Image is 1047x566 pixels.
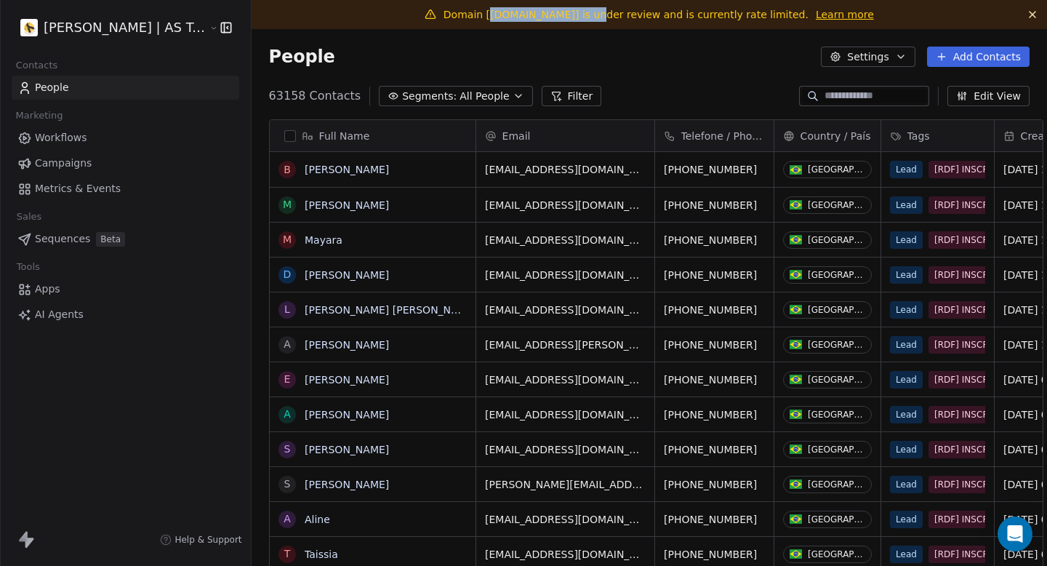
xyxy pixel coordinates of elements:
[35,231,90,247] span: Sequences
[305,409,389,420] a: [PERSON_NAME]
[998,517,1032,551] div: Open Intercom Messenger
[402,89,457,104] span: Segments:
[96,232,125,247] span: Beta
[160,534,241,546] a: Help & Support
[808,340,865,350] div: [GEOGRAPHIC_DATA]
[664,198,765,212] span: [PHONE_NUMBER]
[890,406,923,423] span: Lead
[12,277,239,301] a: Apps
[664,547,765,562] span: [PHONE_NUMBER]
[821,47,915,67] button: Settings
[12,303,239,327] a: AI Agents
[485,233,646,247] span: [EMAIL_ADDRESS][DOMAIN_NAME]
[270,120,476,151] div: Full Name
[808,270,865,280] div: [GEOGRAPHIC_DATA]
[881,120,994,151] div: Tags
[890,336,923,354] span: Lead
[284,442,290,457] div: S
[485,407,646,422] span: [EMAIL_ADDRESS][DOMAIN_NAME]
[808,235,865,245] div: [GEOGRAPHIC_DATA]
[10,256,46,278] span: Tools
[485,162,646,177] span: [EMAIL_ADDRESS][DOMAIN_NAME]
[460,89,509,104] span: All People
[305,199,389,211] a: [PERSON_NAME]
[12,227,239,251] a: SequencesBeta
[305,374,389,386] a: [PERSON_NAME]
[808,375,865,385] div: [GEOGRAPHIC_DATA]
[284,546,290,562] div: T
[928,371,1024,388] span: [RDF] INSCRITAS GERAL
[928,336,1024,354] span: [RDF] INSCRITAS GERAL
[664,512,765,527] span: [PHONE_NUMBER]
[12,126,239,150] a: Workflows
[305,339,389,351] a: [PERSON_NAME]
[928,301,1024,319] span: [RDF] INSCRITAS GERAL
[808,549,865,559] div: [GEOGRAPHIC_DATA]
[476,120,654,151] div: Email
[890,476,923,493] span: Lead
[284,372,290,387] div: E
[664,338,765,352] span: [PHONE_NUMBER]
[928,441,1024,458] span: [RDF] INSCRITAS GERAL
[808,164,865,175] div: [GEOGRAPHIC_DATA]
[664,303,765,317] span: [PHONE_NUMBER]
[808,479,865,490] div: [GEOGRAPHIC_DATA]
[305,479,389,490] a: [PERSON_NAME]
[485,442,646,457] span: [EMAIL_ADDRESS][DOMAIN_NAME]
[808,200,865,210] div: [GEOGRAPHIC_DATA]
[664,442,765,457] span: [PHONE_NUMBER]
[284,162,291,178] div: B
[664,233,765,247] span: [PHONE_NUMBER]
[305,164,389,175] a: [PERSON_NAME]
[44,18,206,37] span: [PERSON_NAME] | AS Treinamentos
[801,129,871,143] span: Country / País
[890,266,923,284] span: Lead
[890,231,923,249] span: Lead
[444,9,809,20] span: Domain [[DOMAIN_NAME]] is under review and is currently rate limited.
[284,337,291,352] div: A
[284,477,290,492] div: S
[35,307,84,322] span: AI Agents
[485,198,646,212] span: [EMAIL_ADDRESS][DOMAIN_NAME]
[12,76,239,100] a: People
[928,161,1024,178] span: [RDF] INSCRITAS GERAL
[664,407,765,422] span: [PHONE_NUMBER]
[305,234,342,246] a: Mayara
[283,232,292,247] div: M
[774,120,880,151] div: Country / País
[890,161,923,178] span: Lead
[485,477,646,492] span: [PERSON_NAME][EMAIL_ADDRESS][PERSON_NAME][DOMAIN_NAME]
[12,177,239,201] a: Metrics & Events
[485,338,646,352] span: [EMAIL_ADDRESS][PERSON_NAME][DOMAIN_NAME]
[664,477,765,492] span: [PHONE_NUMBER]
[485,372,646,387] span: [EMAIL_ADDRESS][DOMAIN_NAME]
[542,86,602,106] button: Filter
[305,549,338,560] a: Taissia
[808,305,865,315] div: [GEOGRAPHIC_DATA]
[485,303,646,317] span: [EMAIL_ADDRESS][DOMAIN_NAME]
[681,129,765,143] span: Telefone / Phone
[890,196,923,214] span: Lead
[890,546,923,563] span: Lead
[808,514,865,525] div: [GEOGRAPHIC_DATA]
[664,162,765,177] span: [PHONE_NUMBER]
[17,15,198,40] button: [PERSON_NAME] | AS Treinamentos
[947,86,1030,106] button: Edit View
[35,130,87,146] span: Workflows
[305,269,389,281] a: [PERSON_NAME]
[928,406,1024,423] span: [RDF] INSCRITAS GERAL
[907,129,930,143] span: Tags
[502,129,531,143] span: Email
[655,120,774,151] div: Telefone / Phone
[283,197,292,212] div: M
[890,301,923,319] span: Lead
[305,514,330,525] a: Aline
[928,511,1024,528] span: [RDF] INSCRITAS GERAL
[35,282,60,297] span: Apps
[928,476,1024,493] span: [RDF] INSCRITAS GERAL
[305,304,477,316] a: [PERSON_NAME] [PERSON_NAME]
[928,546,1024,563] span: [RDF] INSCRITAS GERAL
[485,547,646,562] span: [EMAIL_ADDRESS][DOMAIN_NAME]
[284,302,290,317] div: L
[35,80,69,95] span: People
